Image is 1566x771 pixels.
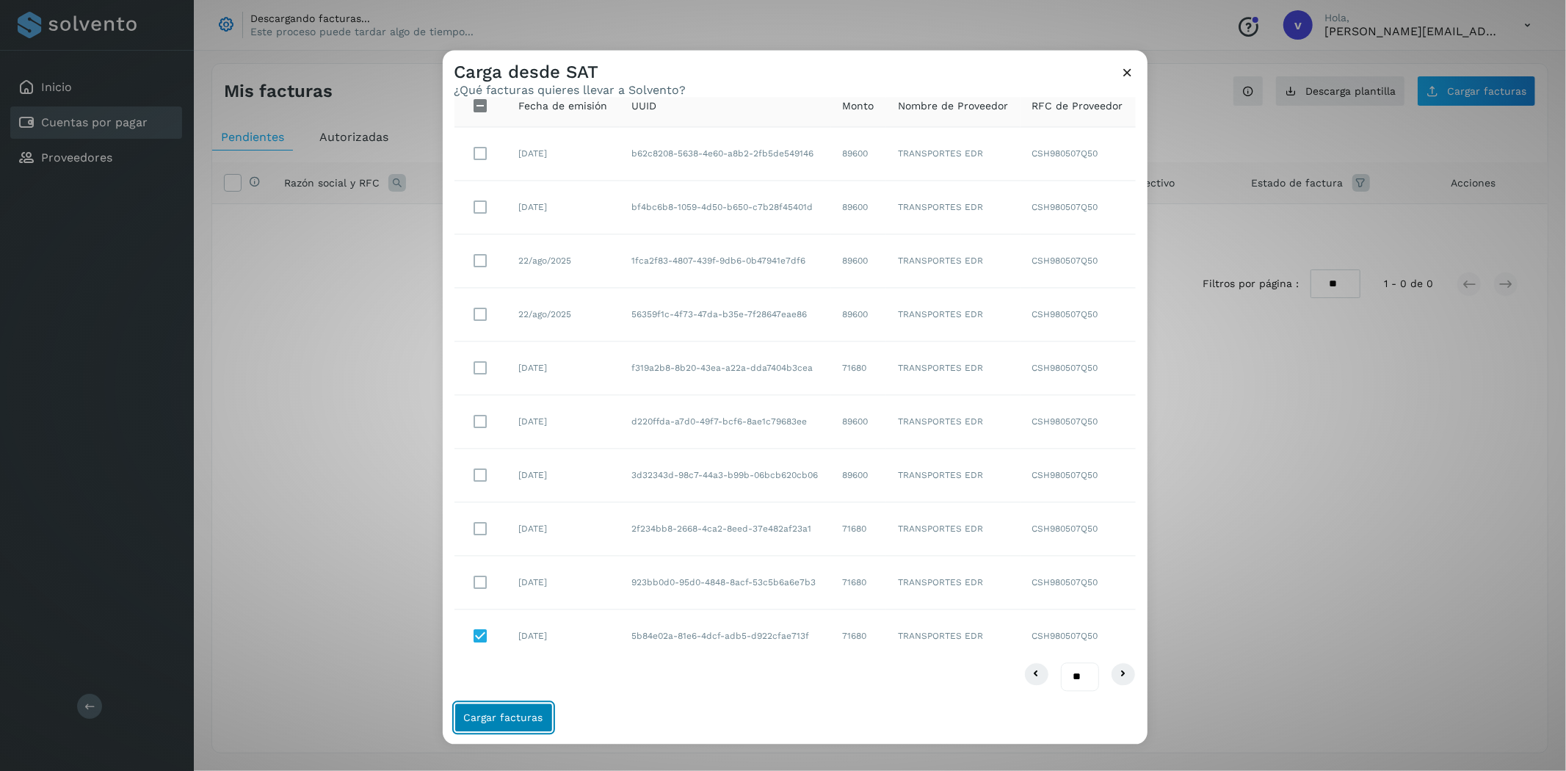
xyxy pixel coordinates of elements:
[620,609,830,662] td: 5b84e02a-81e6-4dcf-adb5-d922cfae713f
[898,98,1008,114] span: Nombre de Proveedor
[1021,449,1136,502] td: CSH980507Q50
[620,234,830,288] td: 1fca2f83-4807-439f-9db6-0b47941e7df6
[1021,502,1136,556] td: CSH980507Q50
[507,609,620,662] td: [DATE]
[519,98,608,114] span: Fecha de emisión
[831,395,886,449] td: 89600
[831,609,886,662] td: 71680
[843,98,874,114] span: Monto
[831,127,886,181] td: 89600
[831,449,886,502] td: 89600
[620,341,830,395] td: f319a2b8-8b20-43ea-a22a-dda7404b3cea
[620,449,830,502] td: 3d32343d-98c7-44a3-b99b-06bcb620cb06
[620,502,830,556] td: 2f234bb8-2668-4ca2-8eed-37e482af23a1
[1032,98,1123,114] span: RFC de Proveedor
[886,341,1021,395] td: TRANSPORTES EDR
[507,127,620,181] td: [DATE]
[886,288,1021,341] td: TRANSPORTES EDR
[886,449,1021,502] td: TRANSPORTES EDR
[1021,609,1136,662] td: CSH980507Q50
[631,98,656,114] span: UUID
[620,395,830,449] td: d220ffda-a7d0-49f7-bcf6-8ae1c79683ee
[886,234,1021,288] td: TRANSPORTES EDR
[831,181,886,234] td: 89600
[831,234,886,288] td: 89600
[1021,556,1136,609] td: CSH980507Q50
[831,288,886,341] td: 89600
[831,556,886,609] td: 71680
[1021,341,1136,395] td: CSH980507Q50
[507,181,620,234] td: [DATE]
[507,341,620,395] td: [DATE]
[620,127,830,181] td: b62c8208-5638-4e60-a8b2-2fb5de549146
[1021,181,1136,234] td: CSH980507Q50
[620,181,830,234] td: bf4bc6b8-1059-4d50-b650-c7b28f45401d
[620,288,830,341] td: 56359f1c-4f73-47da-b35e-7f28647eae86
[886,556,1021,609] td: TRANSPORTES EDR
[454,83,686,97] p: ¿Qué facturas quieres llevar a Solvento?
[886,127,1021,181] td: TRANSPORTES EDR
[1021,288,1136,341] td: CSH980507Q50
[886,609,1021,662] td: TRANSPORTES EDR
[1021,127,1136,181] td: CSH980507Q50
[1021,234,1136,288] td: CSH980507Q50
[886,181,1021,234] td: TRANSPORTES EDR
[507,502,620,556] td: [DATE]
[454,62,686,84] h3: Carga desde SAT
[620,556,830,609] td: 923bb0d0-95d0-4848-8acf-53c5b6a6e7b3
[454,703,553,733] button: Cargar facturas
[507,234,620,288] td: 22/ago/2025
[831,502,886,556] td: 71680
[831,341,886,395] td: 71680
[886,395,1021,449] td: TRANSPORTES EDR
[1021,395,1136,449] td: CSH980507Q50
[507,288,620,341] td: 22/ago/2025
[507,556,620,609] td: [DATE]
[886,502,1021,556] td: TRANSPORTES EDR
[507,395,620,449] td: [DATE]
[464,713,543,723] span: Cargar facturas
[507,449,620,502] td: [DATE]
